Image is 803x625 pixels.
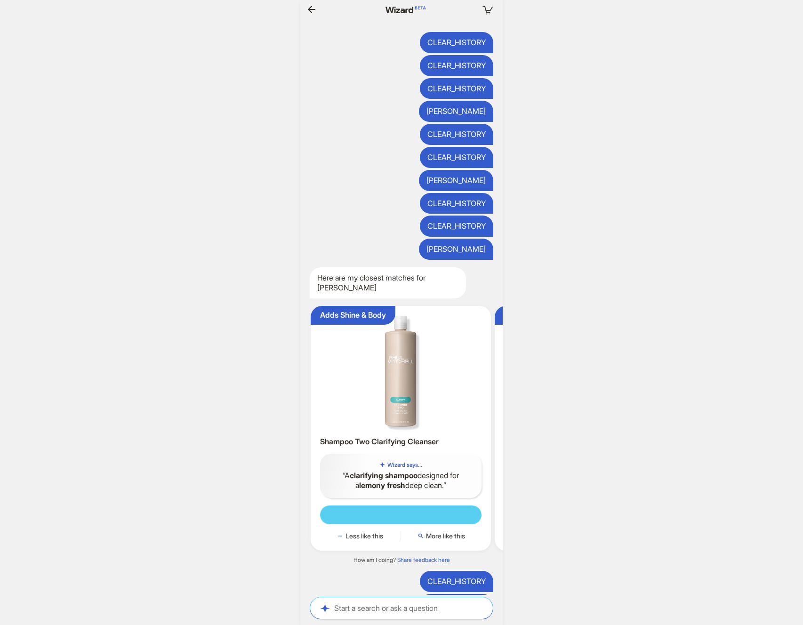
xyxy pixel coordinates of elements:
[350,471,418,480] b: clarifying shampoo
[387,461,422,469] h5: Wizard says...
[345,532,383,540] span: Less like this
[426,532,465,540] span: More like this
[420,216,493,237] div: CLEAR_HISTORY
[320,437,482,447] h3: Shampoo Two Clarifying Cleanser
[300,556,503,564] div: How am I doing?
[320,532,401,541] button: Less like this
[419,239,493,260] div: [PERSON_NAME]
[401,532,482,541] button: More like this
[310,267,466,298] div: Here are my closest matches for [PERSON_NAME]
[498,310,671,433] img: Travel Size Clarifying Shampoo Three
[314,310,487,433] img: Shampoo Two Clarifying Cleanser
[420,594,493,615] div: CLEAR_HISTORY
[328,471,474,490] q: A designed for a deep clean.
[420,193,493,214] div: CLEAR_HISTORY
[320,310,386,320] div: Adds Shine & Body
[420,571,493,592] div: CLEAR_HISTORY
[419,101,493,122] div: [PERSON_NAME]
[420,32,493,53] div: CLEAR_HISTORY
[359,481,405,490] b: lemony fresh
[419,170,493,191] div: [PERSON_NAME]
[397,556,450,563] a: Share feedback here
[420,147,493,168] div: CLEAR_HISTORY
[420,78,493,99] div: CLEAR_HISTORY
[311,306,491,551] div: Adds Shine & BodyShampoo Two Clarifying CleanserShampoo Two Clarifying CleanserWizard says...Acla...
[420,55,493,76] div: CLEAR_HISTORY
[420,124,493,145] div: CLEAR_HISTORY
